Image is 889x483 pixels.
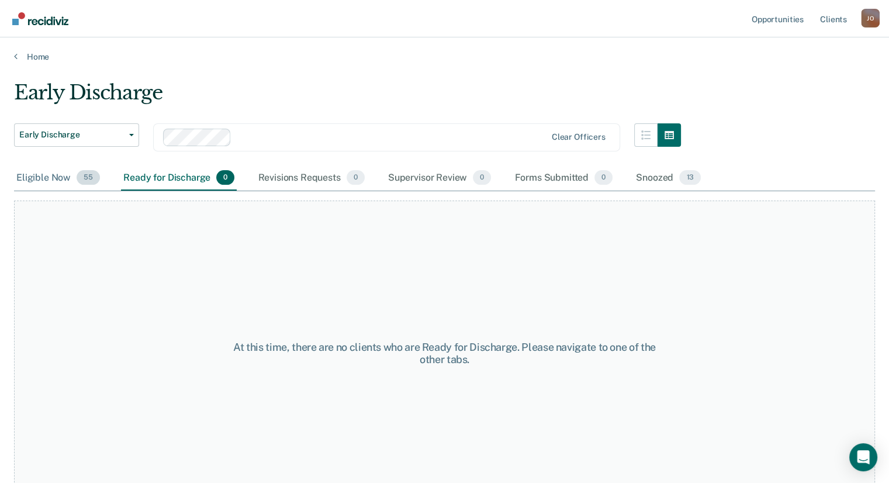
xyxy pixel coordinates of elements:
img: Recidiviz [12,12,68,25]
span: 0 [216,170,234,185]
span: 55 [77,170,100,185]
button: Profile dropdown button [861,9,880,27]
div: Eligible Now55 [14,165,102,191]
div: J O [861,9,880,27]
div: Ready for Discharge0 [121,165,237,191]
button: Early Discharge [14,123,139,147]
div: Open Intercom Messenger [849,443,877,471]
div: Revisions Requests0 [255,165,366,191]
div: Early Discharge [14,81,681,114]
div: Clear officers [552,132,606,142]
span: 0 [594,170,613,185]
div: Forms Submitted0 [512,165,615,191]
span: 0 [473,170,491,185]
a: Home [14,51,875,62]
div: Snoozed13 [634,165,703,191]
span: Early Discharge [19,130,124,140]
span: 13 [679,170,701,185]
div: At this time, there are no clients who are Ready for Discharge. Please navigate to one of the oth... [230,341,660,366]
div: Supervisor Review0 [386,165,494,191]
span: 0 [347,170,365,185]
